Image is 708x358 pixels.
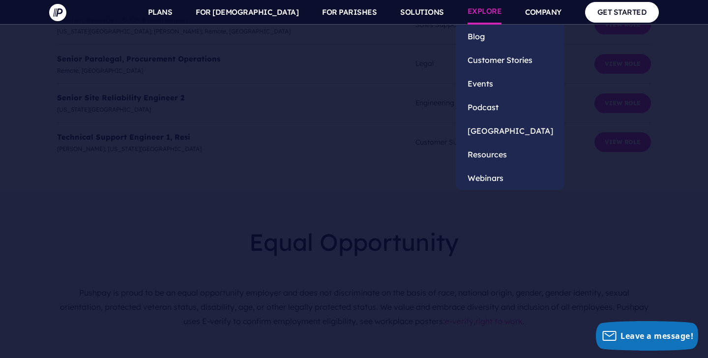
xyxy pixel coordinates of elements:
[456,72,564,95] a: Events
[456,95,564,119] a: Podcast
[456,143,564,166] a: Resources
[456,25,564,48] a: Blog
[456,119,564,143] a: [GEOGRAPHIC_DATA]
[620,330,693,341] span: Leave a message!
[456,166,564,190] a: Webinars
[585,2,659,22] a: GET STARTED
[456,48,564,72] a: Customer Stories
[596,321,698,351] button: Leave a message!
